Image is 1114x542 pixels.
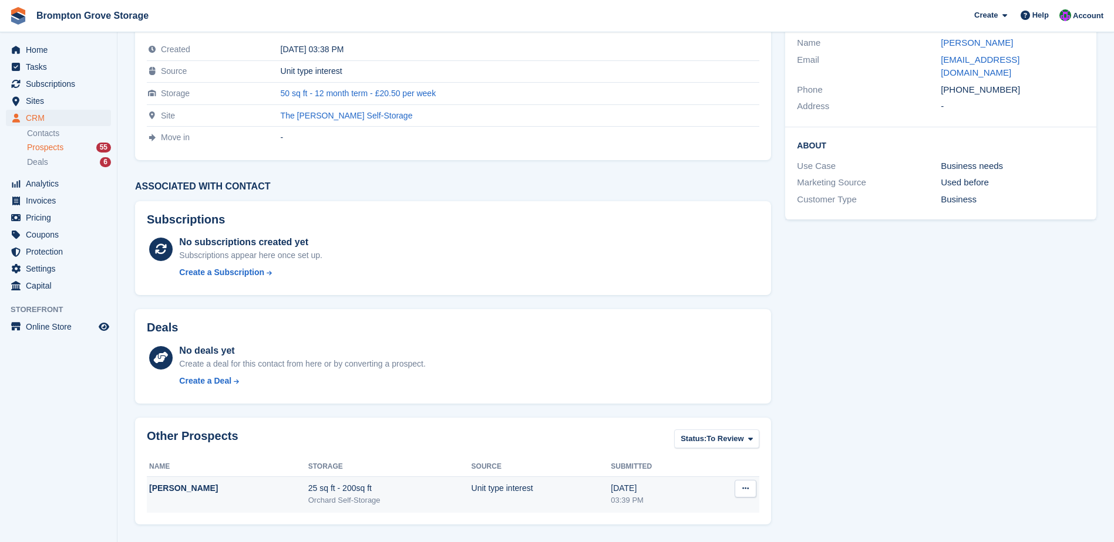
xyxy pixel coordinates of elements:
span: Tasks [26,59,96,75]
div: 6 [100,157,111,167]
div: - [281,133,760,142]
a: Contacts [27,128,111,139]
a: menu [6,209,111,226]
div: Phone [797,83,941,97]
span: Home [26,42,96,58]
a: menu [6,42,111,58]
div: 03:39 PM [611,494,704,506]
a: menu [6,243,111,260]
div: No deals yet [179,344,425,358]
span: Storage [161,89,190,98]
span: Created [161,45,190,54]
a: [PERSON_NAME] [941,38,1013,48]
a: Preview store [97,320,111,334]
div: 55 [96,143,111,153]
div: Customer Type [797,193,941,206]
a: menu [6,59,111,75]
span: Capital [26,277,96,294]
div: Used before [941,176,1085,189]
span: Protection [26,243,96,260]
a: menu [6,93,111,109]
a: menu [6,277,111,294]
span: Source [161,66,187,76]
span: Coupons [26,226,96,243]
span: Help [1032,9,1049,21]
div: Create a Subscription [179,266,264,279]
th: Submitted [611,458,704,476]
span: Online Store [26,319,96,335]
th: Source [472,458,611,476]
h2: Deals [147,321,178,334]
button: Status: To Review [674,429,759,449]
span: Deals [27,157,48,168]
a: menu [6,319,111,335]
a: menu [6,192,111,209]
a: Prospects 55 [27,141,111,154]
a: menu [6,260,111,277]
h3: Associated with contact [135,181,771,192]
span: Move in [161,133,190,142]
div: Business [941,193,1085,206]
span: Prospects [27,142,63,153]
a: menu [6,110,111,126]
a: Brompton Grove Storage [32,6,153,25]
div: Subscriptions appear here once set up. [179,249,322,262]
span: Invoices [26,192,96,209]
div: [PHONE_NUMBER] [941,83,1085,97]
h2: Subscriptions [147,213,759,226]
img: Jo Brock [1059,9,1071,21]
div: Address [797,100,941,113]
div: - [941,100,1085,113]
a: [EMAIL_ADDRESS][DOMAIN_NAME] [941,55,1019,78]
span: Sites [26,93,96,109]
span: Status: [681,433,706,445]
div: Marketing Source [797,176,941,189]
div: No subscriptions created yet [179,235,322,249]
span: Site [161,111,175,120]
div: [PERSON_NAME] [149,482,308,494]
div: Unit type interest [281,66,760,76]
span: Account [1073,10,1103,22]
a: Deals 6 [27,156,111,168]
a: 50 sq ft - 12 month term - £20.50 per week [281,89,436,98]
div: Create a Deal [179,375,231,387]
span: Storefront [11,304,117,316]
div: Business needs [941,160,1085,173]
a: Create a Deal [179,375,425,387]
span: To Review [706,433,743,445]
div: [DATE] 03:38 PM [281,45,760,54]
span: Settings [26,260,96,277]
a: menu [6,76,111,92]
div: [DATE] [611,482,704,494]
div: 25 sq ft - 200sq ft [308,482,472,494]
div: Use Case [797,160,941,173]
img: stora-icon-8386f47178a22dfd0bd8f6a31ec36ba5ce8667c1dd55bd0f319d3a0aa187defe.svg [9,7,27,25]
span: Analytics [26,175,96,192]
span: Create [974,9,998,21]
a: menu [6,175,111,192]
div: Orchard Self-Storage [308,494,472,506]
a: menu [6,226,111,243]
th: Storage [308,458,472,476]
h2: Other Prospects [147,429,238,451]
a: Create a Subscription [179,266,322,279]
div: Name [797,36,941,50]
div: Email [797,53,941,80]
span: Subscriptions [26,76,96,92]
div: Unit type interest [472,482,611,494]
th: Name [147,458,308,476]
a: The [PERSON_NAME] Self-Storage [281,111,413,120]
span: CRM [26,110,96,126]
div: Create a deal for this contact from here or by converting a prospect. [179,358,425,370]
span: Pricing [26,209,96,226]
h2: About [797,139,1085,151]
